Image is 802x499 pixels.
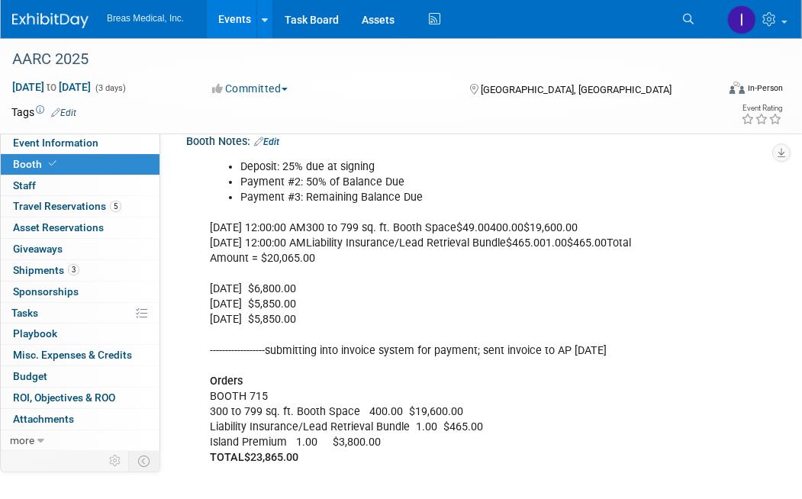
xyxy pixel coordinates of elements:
b: $23,865.00 [244,451,298,464]
img: Format-Inperson.png [730,82,745,94]
button: Committed [208,81,294,96]
span: Playbook [13,327,57,340]
a: Attachments [1,409,159,430]
i: Booth reservation complete [49,159,56,168]
span: Budget [13,370,47,382]
li: Payment #2: 50% of Balance Due [240,175,642,190]
span: Giveaways [13,243,63,255]
span: Misc. Expenses & Credits [13,349,132,361]
div: AARC 2025 [7,46,707,73]
a: Event Information [1,133,159,153]
a: more [1,430,159,451]
td: Tags [11,105,76,120]
div: Event Rating [741,105,782,112]
a: Sponsorships [1,282,159,302]
a: Travel Reservations5 [1,196,159,217]
a: Staff [1,175,159,196]
span: [DATE] [DATE] [11,80,92,94]
li: Deposit: 25% due at signing [240,159,642,175]
span: Event Information [13,137,98,149]
a: ROI, Objectives & ROO [1,388,159,408]
a: Edit [254,137,279,147]
a: Misc. Expenses & Credits [1,345,159,365]
a: Budget [1,366,159,387]
div: Booth Notes: [186,130,771,150]
span: Breas Medical, Inc. [107,13,184,24]
span: 5 [110,201,121,212]
td: Personalize Event Tab Strip [102,451,129,471]
span: Asset Reservations [13,221,104,233]
span: to [44,81,59,93]
a: Shipments3 [1,260,159,281]
img: ExhibitDay [12,13,89,28]
span: Attachments [13,413,74,425]
span: Staff [13,179,36,192]
span: 3 [68,264,79,275]
li: Payment #3: Remaining Balance Due [240,190,642,205]
a: Giveaways [1,239,159,259]
a: Edit [51,108,76,118]
span: Booth [13,158,60,170]
div: Event Format [664,79,783,102]
span: ROI, Objectives & ROO [13,391,115,404]
span: Sponsorships [13,285,79,298]
a: Playbook [1,324,159,344]
span: more [10,434,34,446]
span: Travel Reservations [13,200,121,212]
a: Booth [1,154,159,175]
b: Orders [210,375,243,388]
span: [GEOGRAPHIC_DATA], [GEOGRAPHIC_DATA] [482,84,672,95]
div: In-Person [747,82,783,94]
a: Asset Reservations [1,217,159,238]
span: (3 days) [94,83,126,93]
b: TOTAL [210,451,244,464]
img: Inga Dolezar [727,5,756,34]
span: Tasks [11,307,38,319]
a: Tasks [1,303,159,324]
td: Toggle Event Tabs [129,451,160,471]
span: Shipments [13,264,79,276]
